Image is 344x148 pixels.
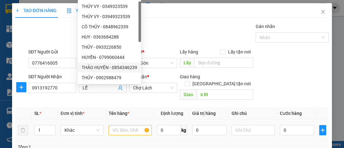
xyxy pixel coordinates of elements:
input: Dọc đường [194,58,253,68]
span: plus [320,128,326,133]
input: 0 [192,125,226,135]
span: Giao [180,89,197,100]
span: kg [181,125,187,135]
span: Yêu cầu xuất hóa đơn điện tử [67,8,134,13]
span: user-add [118,85,123,90]
span: close [320,9,326,14]
div: HUYỀN - 0799060444 [82,54,137,61]
span: Lấy tận nơi [226,48,253,55]
span: plus [17,85,26,90]
div: THỦY - 0902988479 [82,74,137,81]
div: THỦY - 0902988479 [78,73,141,83]
div: HUY - 0363684288 [82,33,137,40]
span: Lấy hàng [180,49,198,54]
div: CÔ THỦY - 0848962339 [82,23,137,30]
span: SL [34,111,39,116]
span: Giá trị hàng [192,111,216,116]
span: TẠO ĐƠN HÀNG [15,8,57,13]
div: THẢO HUYÊN - 0854346239 [82,64,137,71]
span: Chợ Lách [133,83,173,93]
input: Ghi Chú [232,125,275,135]
div: HUYỀN - 0799060444 [78,52,141,62]
div: THÚY VY - 0349323539 [82,3,137,10]
button: plus [16,82,26,92]
div: VP gửi [129,48,177,55]
div: THÚY VY - 03949323539 [82,13,137,20]
span: Giao hàng [180,74,200,79]
label: Gán nhãn [256,24,275,29]
div: HUY - 0363684288 [78,32,141,42]
div: THỦY - 0933226850 [78,42,141,52]
div: THÚY VY - 0349323539 [78,1,141,11]
span: Tên hàng [109,111,129,116]
div: SĐT Người Nhận [28,73,76,80]
img: icon [67,8,72,13]
span: Sài Gòn [133,58,173,68]
span: Khác [64,125,100,135]
input: Dọc đường [197,89,253,100]
button: plus [319,125,326,135]
span: Lấy [180,58,194,68]
span: [GEOGRAPHIC_DATA] tận nơi [190,80,253,87]
span: Định lượng [161,111,183,116]
input: VD: Bàn, Ghế [109,125,152,135]
div: CÔ THỦY - 0848962339 [78,22,141,32]
div: THỦY - 0933226850 [82,44,137,51]
span: Cước hàng [280,111,302,116]
div: THÚY VY - 03949323539 [78,11,141,22]
button: delete [18,125,28,135]
span: Đơn vị tính [61,111,84,116]
span: plus [15,8,20,13]
button: Close [314,3,332,21]
th: Ghi chú [229,107,277,120]
div: SĐT Người Gửi [28,48,76,55]
div: THẢO HUYÊN - 0854346239 [78,62,141,73]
